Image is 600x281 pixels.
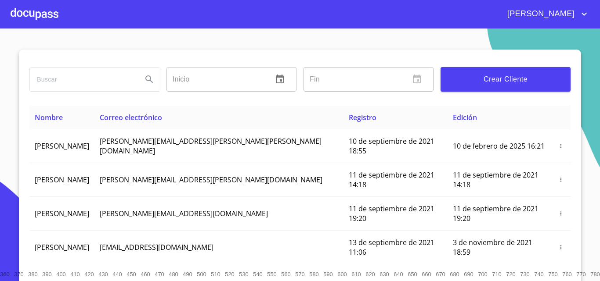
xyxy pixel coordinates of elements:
span: 770 [576,271,586,277]
span: Crear Cliente [448,73,564,85]
span: 440 [112,271,122,277]
span: Registro [349,113,376,122]
button: Search [139,69,160,90]
span: 720 [506,271,515,277]
span: 510 [211,271,220,277]
span: 590 [323,271,333,277]
span: 570 [295,271,304,277]
span: 460 [141,271,150,277]
span: 370 [14,271,23,277]
span: 670 [436,271,445,277]
span: 490 [183,271,192,277]
span: 550 [267,271,276,277]
span: 410 [70,271,80,277]
span: 620 [365,271,375,277]
span: Nombre [35,113,63,122]
span: 11 de septiembre de 2021 19:20 [453,204,539,223]
span: 710 [492,271,501,277]
button: Crear Cliente [441,67,571,92]
span: 400 [56,271,65,277]
span: 780 [590,271,600,277]
span: [PERSON_NAME] [35,209,89,218]
span: 650 [408,271,417,277]
span: [PERSON_NAME] [35,141,89,151]
span: 540 [253,271,262,277]
span: 740 [534,271,543,277]
input: search [30,68,135,91]
span: [EMAIL_ADDRESS][DOMAIN_NAME] [100,242,213,252]
span: 500 [197,271,206,277]
span: 630 [380,271,389,277]
span: 390 [42,271,51,277]
span: 10 de febrero de 2025 16:21 [453,141,545,151]
span: 530 [239,271,248,277]
span: 660 [422,271,431,277]
span: [PERSON_NAME] [35,175,89,185]
span: 450 [127,271,136,277]
span: 690 [464,271,473,277]
span: [PERSON_NAME][EMAIL_ADDRESS][PERSON_NAME][PERSON_NAME][DOMAIN_NAME] [100,136,322,156]
span: 470 [155,271,164,277]
span: 11 de septiembre de 2021 14:18 [453,170,539,189]
span: 3 de noviembre de 2021 18:59 [453,238,532,257]
span: [PERSON_NAME][EMAIL_ADDRESS][PERSON_NAME][DOMAIN_NAME] [100,175,322,185]
span: 700 [478,271,487,277]
span: 480 [169,271,178,277]
span: [PERSON_NAME] [35,242,89,252]
span: 640 [394,271,403,277]
span: 380 [28,271,37,277]
span: 560 [281,271,290,277]
span: 600 [337,271,347,277]
span: Correo electrónico [100,113,162,122]
span: [PERSON_NAME][EMAIL_ADDRESS][DOMAIN_NAME] [100,209,268,218]
span: [PERSON_NAME] [501,7,579,21]
span: 420 [84,271,94,277]
span: 610 [351,271,361,277]
span: 680 [450,271,459,277]
span: 11 de septiembre de 2021 14:18 [349,170,434,189]
span: 520 [225,271,234,277]
span: 13 de septiembre de 2021 11:06 [349,238,434,257]
span: 750 [548,271,557,277]
span: 730 [520,271,529,277]
span: 760 [562,271,571,277]
span: 580 [309,271,318,277]
span: 11 de septiembre de 2021 19:20 [349,204,434,223]
button: account of current user [501,7,589,21]
span: 430 [98,271,108,277]
span: 10 de septiembre de 2021 18:55 [349,136,434,156]
span: Edición [453,113,477,122]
